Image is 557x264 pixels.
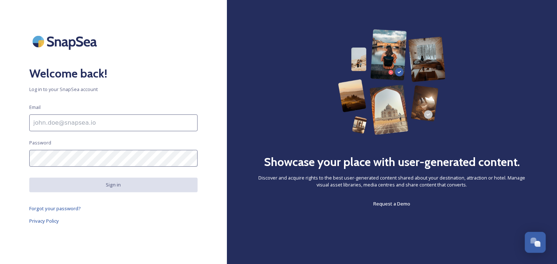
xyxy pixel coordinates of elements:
span: Forgot your password? [29,205,81,212]
span: Privacy Policy [29,218,59,224]
a: Request a Demo [374,199,411,208]
button: Sign in [29,178,198,192]
a: Privacy Policy [29,216,198,225]
a: Forgot your password? [29,204,198,213]
input: john.doe@snapsea.io [29,114,198,131]
span: Request a Demo [374,200,411,207]
img: SnapSea Logo [29,29,102,54]
h2: Showcase your place with user-generated content. [264,153,520,171]
span: Email [29,104,41,111]
span: Discover and acquire rights to the best user-generated content shared about your destination, att... [256,174,528,188]
h2: Welcome back! [29,65,198,82]
img: 63b42ca75bacad526042e722_Group%20154-p-800.png [338,29,446,135]
span: Password [29,139,51,146]
span: Log in to your SnapSea account [29,86,198,93]
button: Open Chat [525,232,546,253]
